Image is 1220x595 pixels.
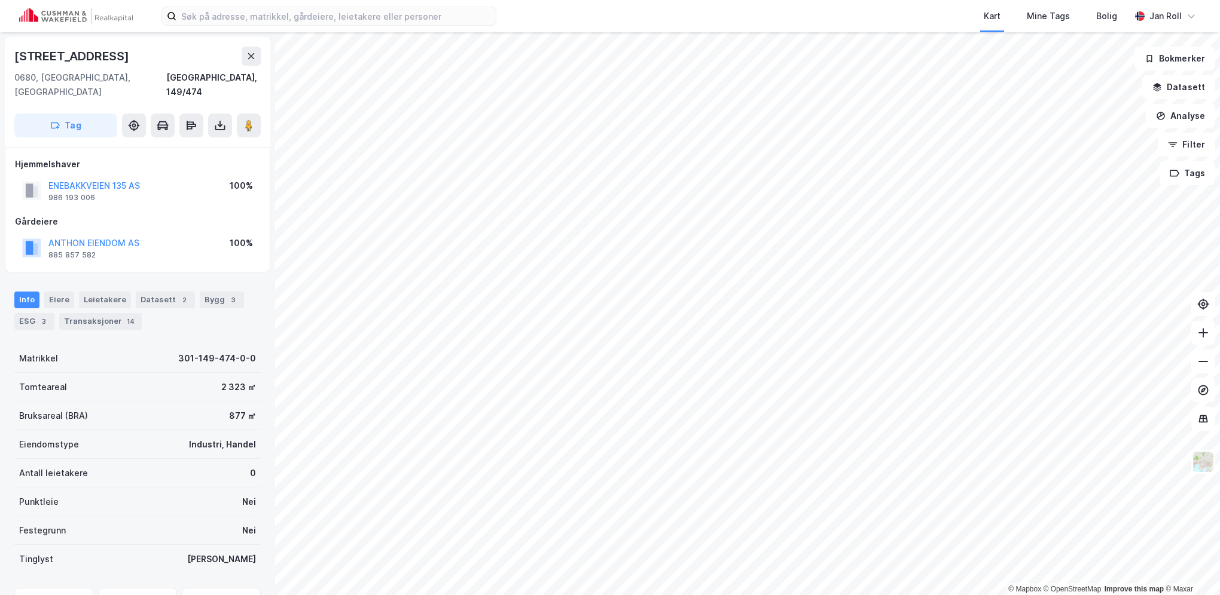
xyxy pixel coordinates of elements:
[200,292,244,308] div: Bygg
[227,294,239,306] div: 3
[1160,538,1220,595] iframe: Chat Widget
[1044,585,1102,593] a: OpenStreetMap
[19,437,79,452] div: Eiendomstype
[14,313,54,330] div: ESG
[19,466,88,480] div: Antall leietakere
[984,9,1001,23] div: Kart
[230,236,253,250] div: 100%
[14,114,117,137] button: Tag
[136,292,195,308] div: Datasett
[176,7,496,25] input: Søk på adresse, matrikkel, gårdeiere, leietakere eller personer
[229,409,256,423] div: 877 ㎡
[1158,133,1215,157] button: Filter
[1008,585,1041,593] a: Mapbox
[79,292,131,308] div: Leietakere
[14,47,132,66] div: [STREET_ADDRESS]
[221,380,256,394] div: 2 323 ㎡
[178,351,256,366] div: 301-149-474-0-0
[19,8,133,24] img: cushman-wakefield-realkapital-logo.202ea83816669bd177139c58696a8fa1.svg
[189,437,256,452] div: Industri, Handel
[187,552,256,566] div: [PERSON_NAME]
[19,351,58,366] div: Matrikkel
[242,523,256,538] div: Nei
[15,157,260,171] div: Hjemmelshaver
[1134,47,1215,70] button: Bokmerker
[1160,538,1220,595] div: Kontrollprogram for chat
[14,70,166,99] div: 0680, [GEOGRAPHIC_DATA], [GEOGRAPHIC_DATA]
[1149,9,1182,23] div: Jan Roll
[1142,75,1215,99] button: Datasett
[19,523,66,538] div: Festegrunn
[15,214,260,229] div: Gårdeiere
[166,70,261,99] div: [GEOGRAPHIC_DATA], 149/474
[38,315,50,327] div: 3
[1146,104,1215,128] button: Analyse
[242,495,256,509] div: Nei
[1096,9,1117,23] div: Bolig
[1192,450,1215,473] img: Z
[19,380,67,394] div: Tomteareal
[1160,161,1215,185] button: Tags
[44,292,74,308] div: Eiere
[1027,9,1070,23] div: Mine Tags
[19,409,88,423] div: Bruksareal (BRA)
[48,250,96,260] div: 885 857 582
[48,193,95,203] div: 986 193 006
[124,315,137,327] div: 14
[59,313,142,330] div: Transaksjoner
[19,495,59,509] div: Punktleie
[250,466,256,480] div: 0
[19,552,53,566] div: Tinglyst
[1105,585,1164,593] a: Improve this map
[178,294,190,306] div: 2
[230,179,253,193] div: 100%
[14,292,39,308] div: Info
